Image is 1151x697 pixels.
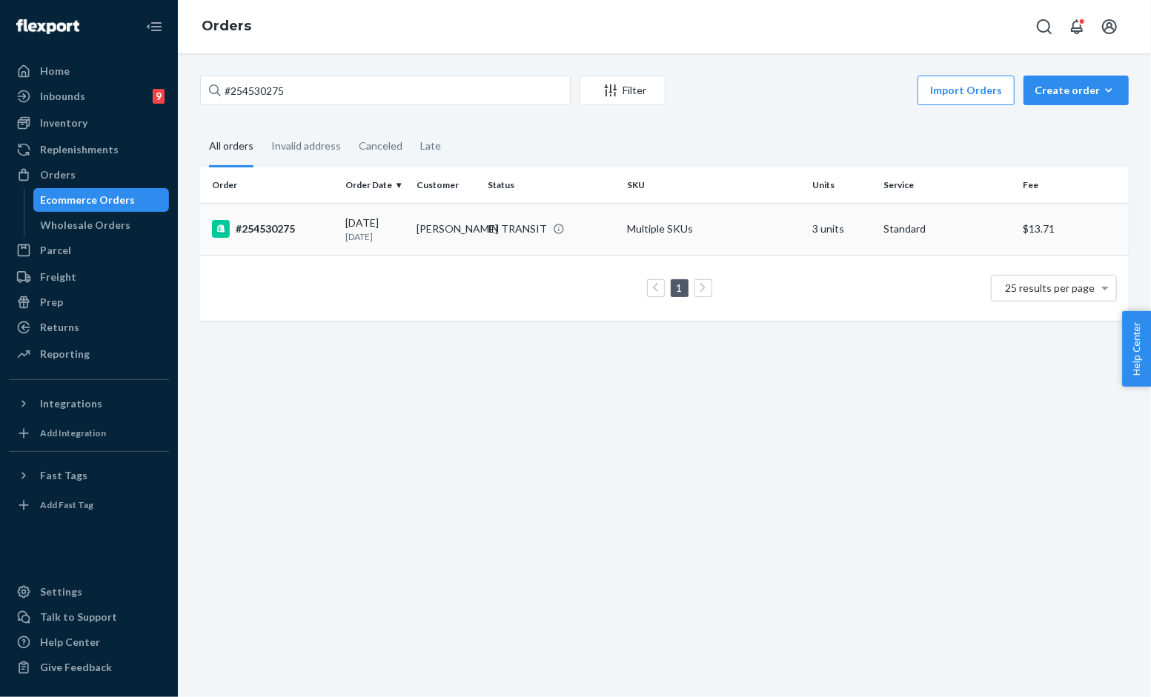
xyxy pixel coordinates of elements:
button: Fast Tags [9,464,169,487]
a: Reporting [9,342,169,366]
input: Search orders [200,76,571,105]
button: Give Feedback [9,656,169,679]
button: Create order [1024,76,1129,105]
a: Home [9,59,169,83]
a: Wholesale Orders [33,213,170,237]
th: Service [878,167,1018,203]
td: [PERSON_NAME] [411,203,482,255]
a: Add Fast Tag [9,493,169,517]
a: Inventory [9,111,169,135]
button: Integrations [9,392,169,416]
div: Fast Tags [40,468,87,483]
div: Create order [1035,83,1118,98]
a: Prep [9,290,169,314]
a: Settings [9,580,169,604]
div: Add Fast Tag [40,498,93,511]
div: Parcel [40,243,71,258]
div: Replenishments [40,142,119,157]
a: Page 1 is your current page [674,281,686,294]
td: $13.71 [1018,203,1129,255]
button: Help Center [1122,311,1151,387]
div: Add Integration [40,427,106,439]
ol: breadcrumbs [190,5,263,48]
div: IN TRANSIT [488,221,547,236]
a: Help Center [9,630,169,654]
div: All orders [209,127,253,167]
div: Help Center [40,635,100,650]
a: Orders [202,18,251,34]
a: Replenishments [9,138,169,161]
div: Returns [40,320,79,335]
a: Talk to Support [9,605,169,629]
div: Prep [40,295,63,310]
a: Orders [9,163,169,187]
div: Inventory [40,116,87,130]
button: Open notifications [1062,12,1092,41]
div: Canceled [359,127,402,165]
div: Wholesale Orders [41,218,131,233]
a: Inbounds9 [9,84,169,108]
div: Talk to Support [40,610,117,624]
th: SKU [621,167,807,203]
a: Ecommerce Orders [33,188,170,212]
div: Give Feedback [40,660,112,675]
div: Freight [40,270,76,284]
button: Close Navigation [139,12,169,41]
p: Standard [884,221,1012,236]
button: Filter [580,76,666,105]
div: Settings [40,584,82,599]
th: Status [482,167,621,203]
img: Flexport logo [16,19,79,34]
div: Reporting [40,347,90,361]
button: Open account menu [1095,12,1124,41]
div: Orders [40,167,76,182]
a: Freight [9,265,169,289]
th: Order [200,167,339,203]
td: Multiple SKUs [621,203,807,255]
button: Import Orders [918,76,1015,105]
div: Invalid address [271,127,341,165]
div: Ecommerce Orders [41,193,136,207]
div: [DATE] [345,216,405,243]
p: [DATE] [345,230,405,243]
div: Filter [580,83,665,98]
div: Customer [417,179,476,191]
div: Inbounds [40,89,85,104]
th: Units [807,167,878,203]
div: Integrations [40,396,102,411]
div: Home [40,64,70,79]
div: Late [420,127,441,165]
a: Parcel [9,239,169,262]
th: Fee [1018,167,1129,203]
div: 9 [153,89,165,104]
td: 3 units [807,203,878,255]
div: #254530275 [212,220,334,238]
a: Returns [9,316,169,339]
span: 25 results per page [1006,281,1095,294]
th: Order Date [339,167,411,203]
a: Add Integration [9,421,169,445]
button: Open Search Box [1029,12,1059,41]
